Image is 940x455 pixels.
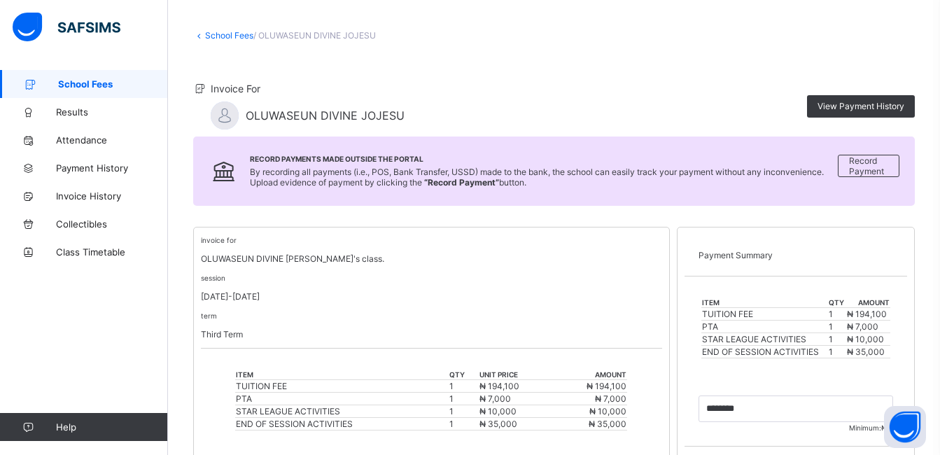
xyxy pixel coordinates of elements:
td: 1 [828,321,846,333]
span: View Payment History [818,101,904,111]
span: Minimum: [699,423,893,432]
p: Third Term [201,329,662,339]
span: ₦ 10,000 [479,406,517,416]
span: Attendance [56,134,168,146]
span: ₦ 7,000 [479,393,511,404]
th: qty [449,370,479,380]
span: ₦ 35,000 [479,419,517,429]
p: [DATE]-[DATE] [201,291,662,302]
span: School Fees [58,78,168,90]
p: Payment Summary [699,250,893,260]
th: qty [828,297,846,308]
span: By recording all payments (i.e., POS, Bank Transfer, USSD) made to the bank, the school can easil... [250,167,824,188]
span: Invoice For [211,83,260,94]
td: 1 [449,393,479,405]
a: School Fees [205,30,253,41]
th: item [235,370,448,380]
td: 1 [828,308,846,321]
span: Record Payment [849,155,888,176]
td: 1 [449,418,479,430]
span: ₦ 194,100 [847,309,887,319]
span: Class Timetable [56,246,168,258]
span: Record Payments Made Outside the Portal [250,155,838,163]
span: Help [56,421,167,433]
span: ₦ 7,000 [595,393,626,404]
span: Payment History [56,162,168,174]
span: ₦ 35,000 [847,346,885,357]
th: amount [553,370,627,380]
button: Open asap [884,406,926,448]
img: safsims [13,13,120,42]
td: 1 [449,405,479,418]
span: ₦ 10,000 [589,406,626,416]
span: ₦ 194,100 [587,381,626,391]
th: item [701,297,828,308]
td: 1 [449,380,479,393]
small: term [201,311,217,320]
b: “Record Payment” [424,177,499,188]
span: Invoice History [56,190,168,202]
span: ₦ 10,000 [847,334,884,344]
td: PTA [701,321,828,333]
p: OLUWASEUN DIVINE [PERSON_NAME]'s class. [201,253,662,264]
div: END OF SESSION ACTIVITIES [236,419,447,429]
small: session [201,274,225,282]
span: Results [56,106,168,118]
small: invoice for [201,236,237,244]
span: / OLUWASEUN DIVINE JOJESU [253,30,376,41]
span: OLUWASEUN DIVINE JOJESU [246,108,405,122]
th: amount [846,297,890,308]
span: ₦ 194,100 [479,381,519,391]
div: PTA [236,393,447,404]
span: Collectibles [56,218,168,230]
td: TUITION FEE [701,308,828,321]
th: unit price [479,370,553,380]
td: END OF SESSION ACTIVITIES [701,346,828,358]
div: STAR LEAGUE ACTIVITIES [236,406,447,416]
td: 1 [828,333,846,346]
span: ₦ 7,000 [847,321,878,332]
td: 1 [828,346,846,358]
div: TUITION FEE [236,381,447,391]
span: ₦ 35,000 [589,419,626,429]
td: STAR LEAGUE ACTIVITIES [701,333,828,346]
span: ₦ 0 [881,423,893,432]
